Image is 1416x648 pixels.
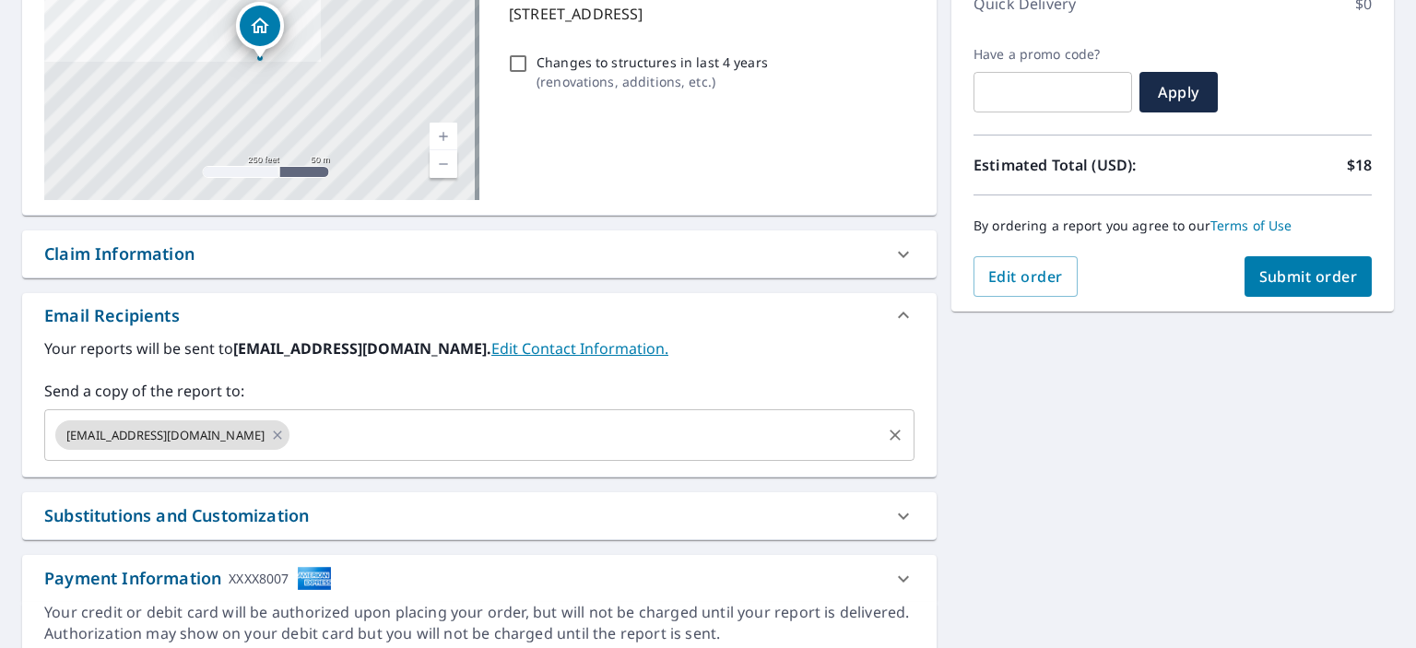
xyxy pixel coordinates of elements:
div: Email Recipients [22,293,937,337]
button: Clear [882,422,908,448]
span: Apply [1154,82,1203,102]
div: Substitutions and Customization [22,492,937,539]
button: Submit order [1245,256,1373,297]
a: Current Level 17, Zoom In [430,123,457,150]
div: XXXX8007 [229,566,289,591]
span: [EMAIL_ADDRESS][DOMAIN_NAME] [55,427,276,444]
span: Submit order [1259,266,1358,287]
p: By ordering a report you agree to our [973,218,1372,234]
a: Current Level 17, Zoom Out [430,150,457,178]
a: EditContactInfo [491,338,668,359]
div: Dropped pin, building 1, Residential property, 2780 Perry Crossing Rd Sellersburg, IN 47172 [236,2,284,59]
label: Your reports will be sent to [44,337,914,359]
img: cardImage [297,566,332,591]
label: Send a copy of the report to: [44,380,914,402]
b: [EMAIL_ADDRESS][DOMAIN_NAME]. [233,338,491,359]
button: Apply [1139,72,1218,112]
div: Payment Information [44,566,332,591]
div: Payment InformationXXXX8007cardImage [22,555,937,602]
p: Changes to structures in last 4 years [537,53,768,72]
div: [EMAIL_ADDRESS][DOMAIN_NAME] [55,420,289,450]
p: ( renovations, additions, etc. ) [537,72,768,91]
p: $18 [1347,154,1372,176]
div: Your credit or debit card will be authorized upon placing your order, but will not be charged unt... [44,602,914,644]
p: Estimated Total (USD): [973,154,1173,176]
label: Have a promo code? [973,46,1132,63]
div: Substitutions and Customization [44,503,309,528]
button: Edit order [973,256,1078,297]
a: Terms of Use [1210,217,1292,234]
div: Claim Information [22,230,937,277]
p: [STREET_ADDRESS] [509,3,907,25]
div: Email Recipients [44,303,180,328]
span: Edit order [988,266,1063,287]
div: Claim Information [44,242,195,266]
